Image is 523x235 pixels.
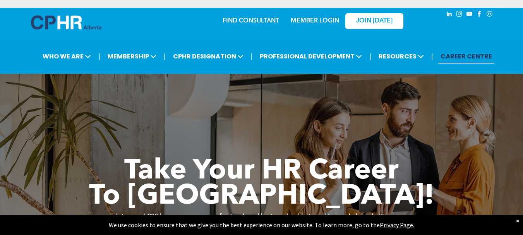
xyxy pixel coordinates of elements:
[516,217,519,225] div: Dismiss notification
[465,10,474,20] a: youtube
[369,48,371,64] li: |
[445,10,454,20] a: linkedin
[164,48,166,64] li: |
[40,49,93,63] span: WHO WE ARE
[380,221,414,229] a: Privacy Page.
[485,10,494,20] a: Social network
[105,49,159,63] span: MEMBERSHIP
[475,10,484,20] a: facebook
[438,49,494,63] a: CAREER CENTRE
[98,48,100,64] li: |
[115,214,408,220] strong: Join over 6,900 human resources professionals and business leaders in making workplaces better ac...
[376,49,426,63] span: RESOURCES
[345,13,403,29] a: JOIN [DATE]
[223,18,279,24] a: FIND CONSULTANT
[356,17,393,25] span: JOIN [DATE]
[171,49,246,63] span: CPHR DESIGNATION
[89,183,434,211] span: To [GEOGRAPHIC_DATA]!
[31,15,101,29] img: A blue and white logo for cp alberta
[257,49,364,63] span: PROFESSIONAL DEVELOPMENT
[431,48,433,64] li: |
[251,48,253,64] li: |
[124,158,399,185] span: Take Your HR Career
[455,10,464,20] a: instagram
[291,18,339,24] a: MEMBER LOGIN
